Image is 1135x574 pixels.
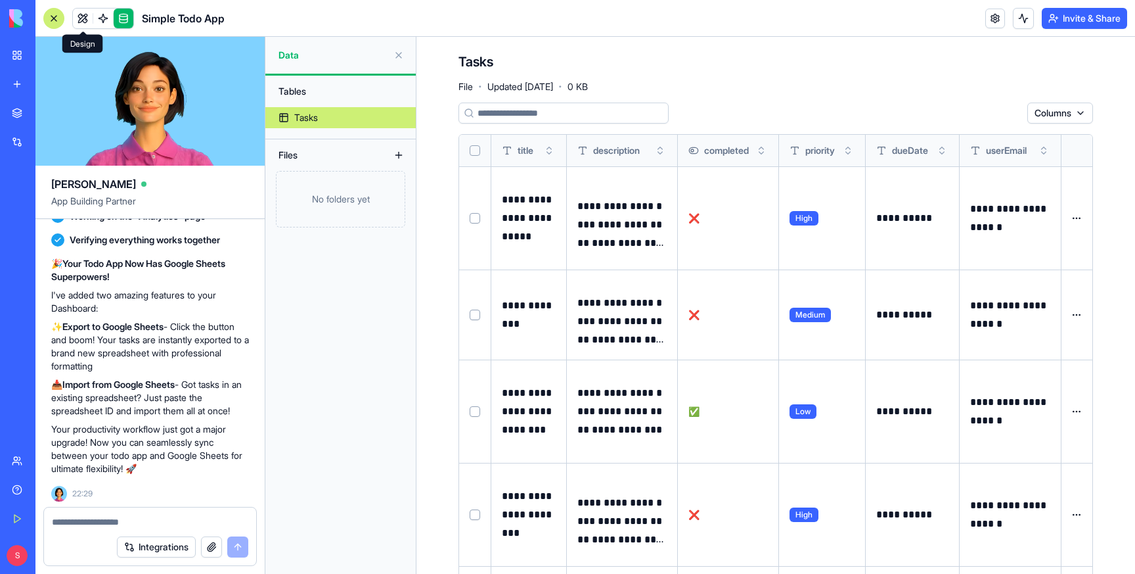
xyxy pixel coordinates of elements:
[755,144,768,157] button: Toggle sort
[543,144,556,157] button: Toggle sort
[72,489,93,499] span: 22:29
[470,310,480,320] button: Select row
[805,144,835,157] span: priority
[470,213,480,224] button: Select row
[458,53,493,71] h4: Tasks
[265,171,416,227] a: No folders yet
[51,195,249,218] span: App Building Partner
[688,406,700,417] span: ✅
[704,144,749,157] span: completed
[593,144,640,157] span: description
[51,378,249,418] p: 📥 - Got tasks in an existing spreadsheet? Just paste the spreadsheet ID and import them all at once!
[892,144,928,157] span: dueDate
[790,404,816,419] span: Low
[470,406,480,417] button: Select row
[62,35,103,53] div: Design
[470,510,480,520] button: Select row
[790,308,831,322] span: Medium
[458,80,473,93] span: File
[51,423,249,475] p: Your productivity workflow just got a major upgrade! Now you can seamlessly sync between your tod...
[7,545,28,566] span: S
[1027,103,1093,124] button: Columns
[9,9,91,28] img: logo
[688,212,700,224] span: ❌
[265,107,416,128] a: Tasks
[487,80,553,93] span: Updated [DATE]
[272,145,377,166] div: Files
[272,81,409,102] div: Tables
[470,145,480,156] button: Select all
[688,309,700,320] span: ❌
[51,486,67,502] img: Ella_00000_wcx2te.png
[142,11,225,26] span: Simple Todo App
[278,49,388,62] span: Data
[688,509,700,520] span: ❌
[841,144,855,157] button: Toggle sort
[790,508,818,522] span: High
[294,111,318,124] div: Tasks
[62,379,175,390] strong: Import from Google Sheets
[276,171,405,227] div: No folders yet
[51,257,249,283] p: 🎉
[558,76,562,97] span: ·
[654,144,667,157] button: Toggle sort
[790,211,818,226] span: High
[70,233,220,247] span: Verifying everything works together
[1042,8,1127,29] button: Invite & Share
[478,76,482,97] span: ·
[935,144,948,157] button: Toggle sort
[51,289,249,315] p: I've added two amazing features to your Dashboard:
[986,144,1027,157] span: userEmail
[567,80,588,93] span: 0 KB
[117,537,196,558] button: Integrations
[51,320,249,373] p: ✨ - Click the button and boom! Your tasks are instantly exported to a brand new spreadsheet with ...
[518,144,533,157] span: title
[51,176,136,192] span: [PERSON_NAME]
[1037,144,1050,157] button: Toggle sort
[51,258,225,282] strong: Your Todo App Now Has Google Sheets Superpowers!
[62,321,164,332] strong: Export to Google Sheets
